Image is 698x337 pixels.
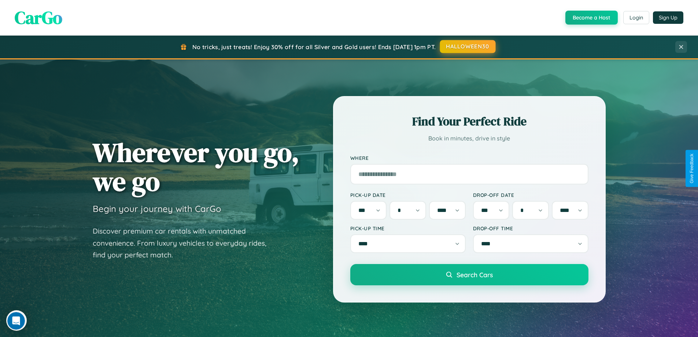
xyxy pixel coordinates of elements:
[192,43,436,51] span: No tricks, just treats! Enjoy 30% off for all Silver and Gold users! Ends [DATE] 1pm PT.
[93,225,276,261] p: Discover premium car rentals with unmatched convenience. From luxury vehicles to everyday rides, ...
[7,312,25,330] iframe: Intercom live chat
[350,155,588,161] label: Where
[623,11,649,24] button: Login
[93,203,221,214] h3: Begin your journey with CarGo
[350,133,588,144] p: Book in minutes, drive in style
[565,11,618,25] button: Become a Host
[350,264,588,285] button: Search Cars
[457,271,493,279] span: Search Cars
[350,113,588,129] h2: Find Your Perfect Ride
[350,225,466,231] label: Pick-up Time
[93,138,299,196] h1: Wherever you go, we go
[15,6,62,30] span: CarGo
[653,11,683,24] button: Sign Up
[473,225,588,231] label: Drop-off Time
[473,192,588,198] label: Drop-off Date
[350,192,466,198] label: Pick-up Date
[440,40,496,53] button: HALLOWEEN30
[689,154,694,183] div: Give Feedback
[6,310,27,331] iframe: Intercom live chat discovery launcher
